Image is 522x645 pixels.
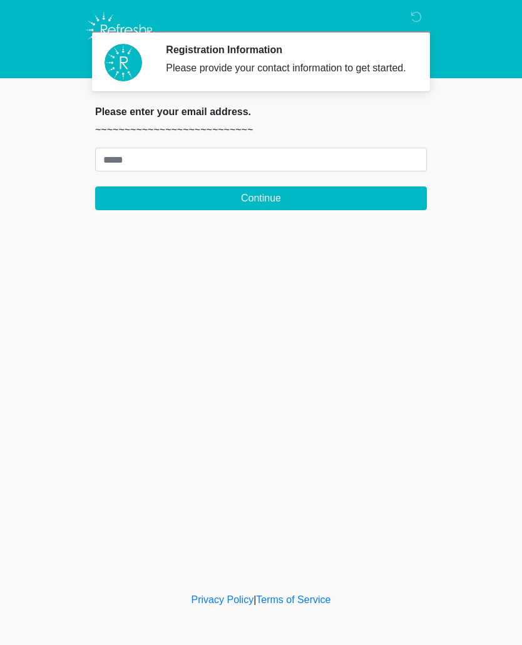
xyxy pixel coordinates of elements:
[95,123,427,138] p: ~~~~~~~~~~~~~~~~~~~~~~~~~~~
[83,9,158,51] img: Refresh RX Logo
[166,61,408,76] div: Please provide your contact information to get started.
[192,594,254,605] a: Privacy Policy
[253,594,256,605] a: |
[95,186,427,210] button: Continue
[105,44,142,81] img: Agent Avatar
[256,594,330,605] a: Terms of Service
[95,106,427,118] h2: Please enter your email address.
